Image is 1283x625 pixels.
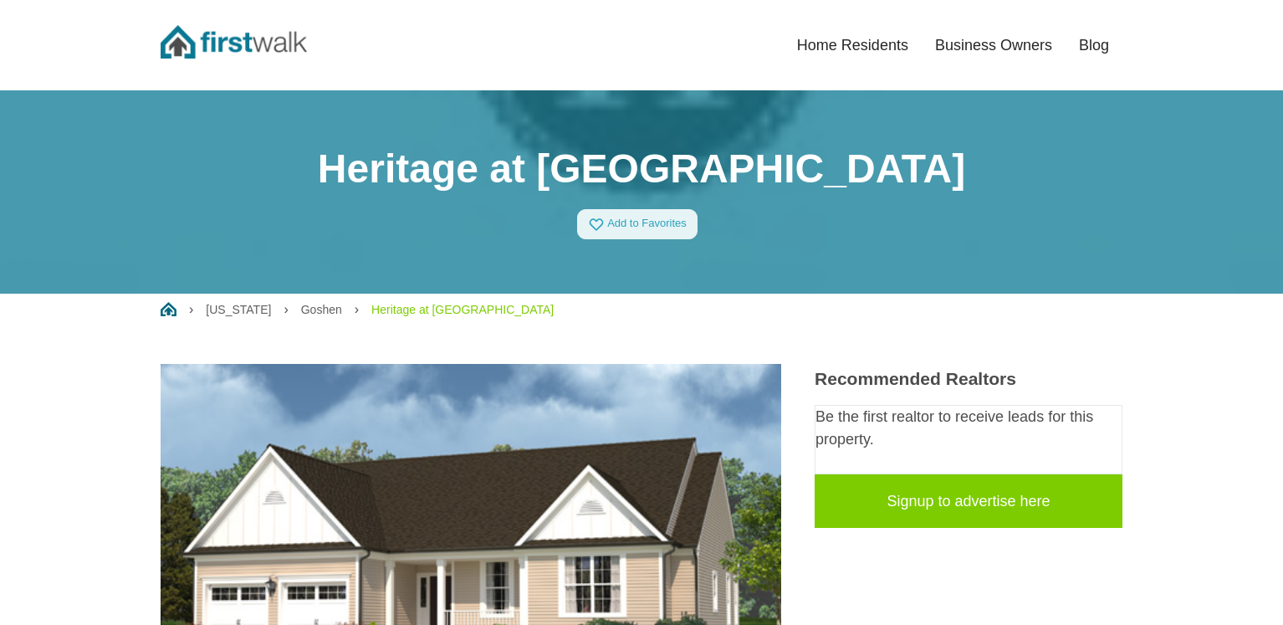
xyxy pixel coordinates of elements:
a: Add to Favorites [577,209,698,239]
a: Business Owners [922,27,1066,64]
a: Heritage at [GEOGRAPHIC_DATA] [371,303,554,316]
p: Be the first realtor to receive leads for this property. [815,406,1122,451]
a: [US_STATE] [206,303,271,316]
a: Blog [1066,27,1122,64]
h3: Recommended Realtors [815,368,1122,389]
a: Home Residents [784,27,922,64]
a: Goshen [301,303,342,316]
a: Signup to advertise here [815,474,1122,528]
img: FirstWalk [161,25,307,59]
h1: Heritage at [GEOGRAPHIC_DATA] [161,145,1122,193]
span: Add to Favorites [607,218,687,230]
